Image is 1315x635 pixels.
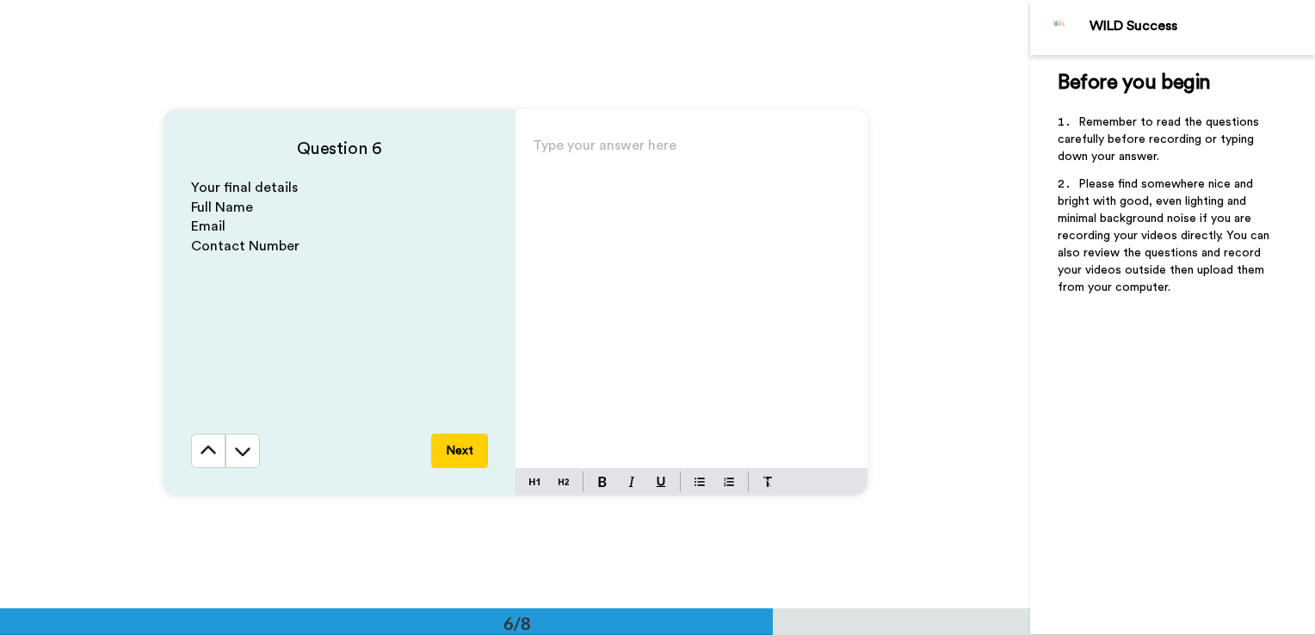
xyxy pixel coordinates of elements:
[529,475,540,489] img: heading-one-block.svg
[656,477,666,487] img: underline-mark.svg
[1058,116,1263,163] span: Remember to read the questions carefully before recording or typing down your answer.
[476,611,559,635] div: 6/8
[191,200,253,214] span: Full Name
[598,477,607,487] img: bold-mark.svg
[191,219,225,233] span: Email
[695,475,705,489] img: bulleted-block.svg
[191,137,488,161] h4: Question 6
[431,434,488,468] button: Next
[1058,178,1273,293] span: Please find somewhere nice and bright with good, even lighting and minimal background noise if yo...
[628,477,635,487] img: italic-mark.svg
[724,475,734,489] img: numbered-block.svg
[1090,18,1314,34] div: WILD Success
[1058,72,1210,93] span: Before you begin
[191,239,299,253] span: Contact Number
[1040,7,1081,48] img: Profile Image
[559,475,569,489] img: heading-two-block.svg
[191,181,298,194] span: Your final details
[762,477,773,487] img: clear-format.svg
